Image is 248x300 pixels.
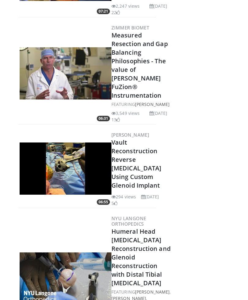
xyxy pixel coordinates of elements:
[141,194,159,200] li: [DATE]
[97,116,110,122] span: 06:31
[149,3,167,10] li: [DATE]
[20,48,111,100] img: 2564357c-0739-484c-98c1-828f3aded9e3.300x170_q85_crop-smart_upscale.jpg
[111,216,146,227] a: NYU Langone Orthopedics
[111,138,161,190] a: Vault Reconstruction Reverse [MEDICAL_DATA] Using Custom Glenoid Implant
[111,3,140,10] li: 2,247 views
[111,10,120,16] li: 22
[149,110,167,117] li: [DATE]
[111,25,149,31] a: Zimmer Biomet
[20,48,111,100] a: 06:31
[111,110,140,117] li: 3,549 views
[97,200,110,205] span: 06:55
[111,228,171,287] a: Humeral Head [MEDICAL_DATA] Reconstruction and Glenoid Reconstruction with Distal Tibial [MEDICAL...
[111,200,118,207] li: 5
[111,101,170,108] div: FEATURING
[135,102,170,107] a: [PERSON_NAME]
[111,117,120,123] li: 13
[111,31,168,100] a: Measured Resection and Gap Balancing Philosophies - The value of [PERSON_NAME] FuZion® Instrument...
[111,194,136,200] li: 294 views
[111,132,149,138] a: [PERSON_NAME]
[135,289,170,295] a: [PERSON_NAME]
[20,143,111,195] a: 06:55
[97,9,110,14] span: 07:21
[20,143,111,195] img: a1633f74-a52b-4cae-9910-d14ef776b0d1.300x170_q85_crop-smart_upscale.jpg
